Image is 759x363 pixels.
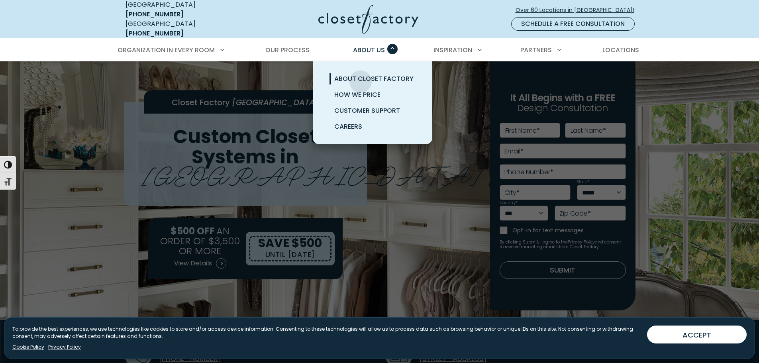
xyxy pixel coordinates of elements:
ul: About Us submenu [313,61,432,144]
span: Inspiration [433,45,472,55]
a: [PHONE_NUMBER] [126,29,184,38]
span: About Us [353,45,385,55]
nav: Primary Menu [112,39,647,61]
a: Over 60 Locations in [GEOGRAPHIC_DATA]! [515,3,641,17]
img: Closet Factory Logo [318,5,418,34]
span: About Closet Factory [334,74,414,83]
button: ACCEPT [647,326,747,343]
div: [GEOGRAPHIC_DATA] [126,19,241,38]
span: Our Process [265,45,310,55]
span: Locations [602,45,639,55]
span: Customer Support [334,106,400,115]
span: Over 60 Locations in [GEOGRAPHIC_DATA]! [516,6,641,14]
a: [PHONE_NUMBER] [126,10,184,19]
span: Organization in Every Room [118,45,215,55]
a: Schedule a Free Consultation [511,17,635,31]
span: Careers [334,122,362,131]
a: Privacy Policy [48,343,81,351]
p: To provide the best experiences, we use technologies like cookies to store and/or access device i... [12,326,641,340]
a: Cookie Policy [12,343,44,351]
span: How We Price [334,90,380,99]
span: Partners [520,45,552,55]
